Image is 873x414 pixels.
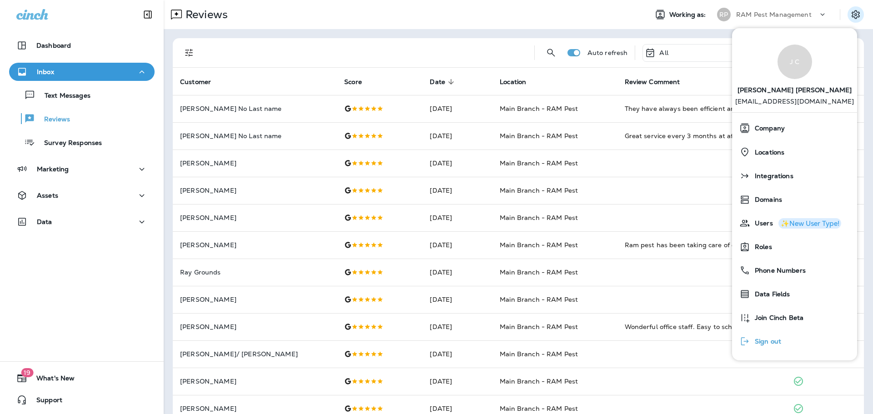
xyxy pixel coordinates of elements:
span: Customer [180,78,223,86]
div: Great service every 3 months at affordable price to keep home bug free. Cody is great! Asks if I ... [625,131,778,140]
div: Wonderful office staff. Easy to schedule and quick to respond to my property pest control needs. [625,322,778,331]
span: Integrations [750,172,793,180]
a: J C[PERSON_NAME] [PERSON_NAME] [EMAIL_ADDRESS][DOMAIN_NAME] [732,35,857,112]
p: Assets [37,192,58,199]
td: [DATE] [422,231,492,259]
button: Company [732,116,857,140]
a: Locations [736,143,853,161]
p: Survey Responses [35,139,102,148]
span: Main Branch - RAM Pest [500,159,578,167]
span: Main Branch - RAM Pest [500,268,578,276]
p: [PERSON_NAME] [180,405,330,412]
p: Dashboard [36,42,71,49]
p: RAM Pest Management [736,11,812,18]
button: Inbox [9,63,155,81]
button: Locations [732,140,857,164]
span: Review Comment [625,78,692,86]
p: [PERSON_NAME] [180,187,330,194]
td: [DATE] [422,259,492,286]
td: [DATE] [422,177,492,204]
span: 19 [21,368,33,377]
span: Roles [750,243,772,251]
span: Phone Numbers [750,267,806,274]
span: Location [500,78,538,86]
td: [DATE] [422,204,492,231]
button: ✨New User Type! [778,218,841,229]
p: [PERSON_NAME] [180,241,330,249]
td: [DATE] [422,313,492,340]
span: Working as: [669,11,708,19]
span: Date [430,78,457,86]
div: RP [717,8,731,21]
p: Inbox [37,68,54,75]
a: Integrations [736,167,853,185]
button: Roles [732,235,857,259]
p: Text Messages [35,92,90,100]
td: [DATE] [422,286,492,313]
span: Main Branch - RAM Pest [500,105,578,113]
span: Review Comment [625,78,680,86]
p: [PERSON_NAME] [180,323,330,330]
button: Support [9,391,155,409]
button: Dashboard [9,36,155,55]
p: All [659,49,668,56]
p: Marketing [37,165,69,173]
p: [EMAIL_ADDRESS][DOMAIN_NAME] [735,98,854,112]
span: Main Branch - RAM Pest [500,350,578,358]
td: [DATE] [422,368,492,395]
button: Survey Responses [9,133,155,152]
span: Main Branch - RAM Pest [500,377,578,385]
button: Phone Numbers [732,259,857,282]
a: Company [736,119,853,137]
div: J C [778,45,812,79]
span: Users [750,219,773,227]
a: Users✨New User Type! [736,214,853,232]
span: Data Fields [750,290,790,298]
p: Reviews [182,8,228,21]
p: [PERSON_NAME] No Last name [180,105,330,112]
span: Main Branch - RAM Pest [500,132,578,140]
button: Filters [180,44,198,62]
td: [DATE] [422,340,492,368]
div: Ram pest has been taking care of our properties for the last 12 years. They are the best in town.... [625,240,778,249]
td: [DATE] [422,95,492,122]
span: Customer [180,78,211,86]
div: They have always been efficient and effective. The technicians have been caring and good at what ... [625,104,778,113]
p: [PERSON_NAME] [180,378,330,385]
span: Join Cinch Beta [750,314,803,322]
button: Join Cinch Beta [732,306,857,329]
span: Main Branch - RAM Pest [500,214,578,222]
button: Search Reviews [542,44,560,62]
span: Score [344,78,362,86]
span: [PERSON_NAME] [PERSON_NAME] [738,79,852,98]
span: Locations [750,149,784,156]
span: Date [430,78,445,86]
span: Sign out [750,338,781,345]
button: Text Messages [9,85,155,105]
span: Score [344,78,374,86]
span: Main Branch - RAM Pest [500,241,578,249]
button: Settings [848,6,864,23]
p: [PERSON_NAME]/ [PERSON_NAME] [180,350,330,358]
button: Domains [732,188,857,211]
p: [PERSON_NAME] No Last name [180,132,330,140]
p: Reviews [35,115,70,124]
span: Company [750,125,785,132]
button: Data [9,213,155,231]
button: Data Fields [732,282,857,306]
p: Auto refresh [587,49,628,56]
span: Location [500,78,526,86]
span: Main Branch - RAM Pest [500,404,578,413]
p: Ray Grounds [180,269,330,276]
span: Support [27,396,62,407]
button: Reviews [9,109,155,128]
p: [PERSON_NAME] [180,160,330,167]
button: Collapse Sidebar [135,5,161,24]
p: [PERSON_NAME] [180,296,330,303]
span: Main Branch - RAM Pest [500,323,578,331]
td: [DATE] [422,150,492,177]
button: Sign out [732,329,857,353]
a: Data Fields [736,285,853,303]
button: Assets [9,186,155,205]
span: What's New [27,374,75,385]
